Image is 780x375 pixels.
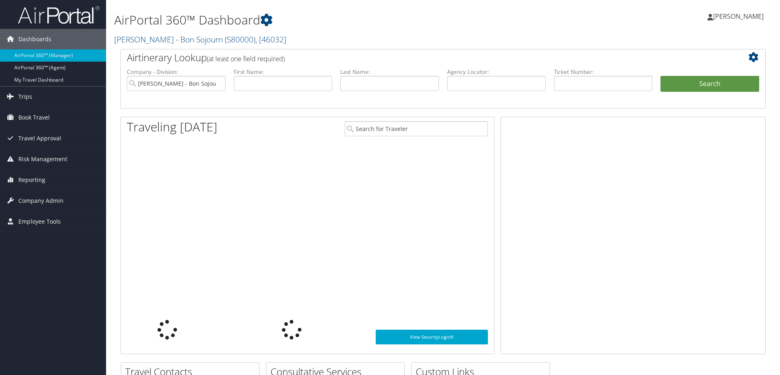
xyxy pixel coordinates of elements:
[447,68,546,76] label: Agency Locator:
[660,76,759,92] button: Search
[554,68,653,76] label: Ticket Number:
[114,11,553,29] h1: AirPortal 360™ Dashboard
[18,170,45,190] span: Reporting
[18,29,51,49] span: Dashboards
[18,211,61,232] span: Employee Tools
[345,121,488,136] input: Search for Traveler
[707,4,772,29] a: [PERSON_NAME]
[713,12,764,21] span: [PERSON_NAME]
[225,34,255,45] span: ( S80000 )
[234,68,332,76] label: First Name:
[18,128,61,149] span: Travel Approval
[18,87,32,107] span: Trips
[376,330,488,344] a: View SecurityLogic®
[18,149,67,169] span: Risk Management
[114,34,286,45] a: [PERSON_NAME] - Bon Sojourn
[127,68,226,76] label: Company - Division:
[255,34,286,45] span: , [ 46032 ]
[18,107,50,128] span: Book Travel
[340,68,439,76] label: Last Name:
[127,51,705,64] h2: Airtinerary Lookup
[127,118,217,135] h1: Traveling [DATE]
[18,191,64,211] span: Company Admin
[207,54,285,63] span: (at least one field required)
[18,5,100,24] img: airportal-logo.png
